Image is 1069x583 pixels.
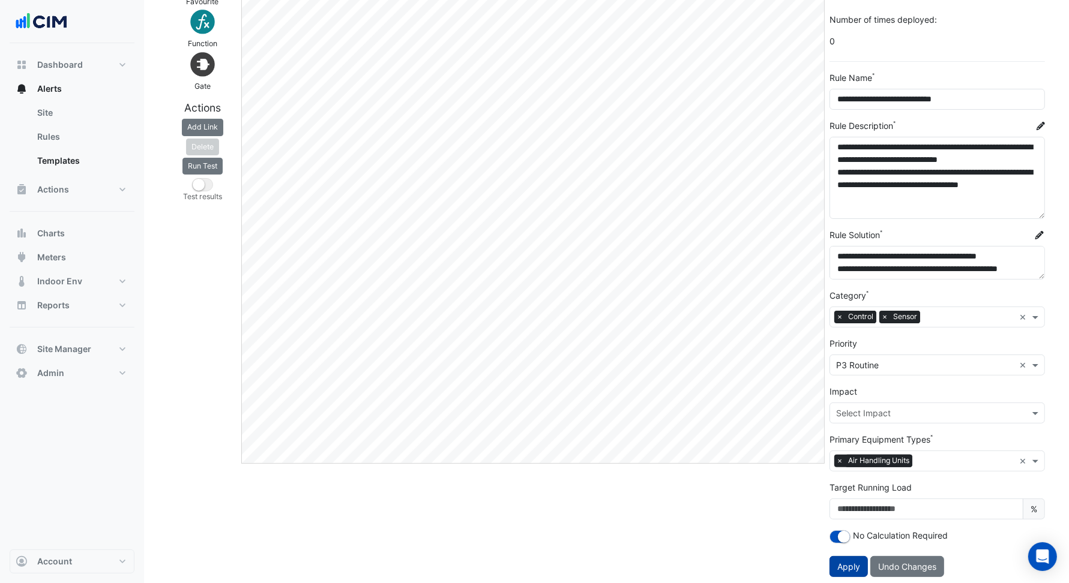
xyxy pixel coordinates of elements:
app-icon: Meters [16,251,28,263]
label: No Calculation Required [853,529,948,542]
span: % [1023,498,1045,519]
button: Actions [10,178,134,202]
label: Primary Equipment Types [830,433,930,446]
div: Alerts [10,101,134,178]
span: Clear [1019,359,1029,371]
small: Function [188,39,217,48]
span: Alerts [37,83,62,95]
button: Apply [830,556,868,577]
span: × [834,455,845,467]
span: Charts [37,227,65,239]
button: Alerts [10,77,134,101]
span: 0 [830,31,1045,52]
span: Sensor [890,311,920,323]
app-icon: Site Manager [16,343,28,355]
span: × [879,311,890,323]
button: Dashboard [10,53,134,77]
app-icon: Actions [16,184,28,196]
button: Run Test [182,158,223,175]
span: Clear [1019,455,1029,467]
span: Reports [37,299,70,311]
img: Function [188,7,217,37]
span: Dashboard [37,59,83,71]
label: Rule Solution [830,229,880,241]
span: Site Manager [37,343,91,355]
button: Reports [10,293,134,317]
button: Meters [10,245,134,269]
button: Site Manager [10,337,134,361]
app-icon: Dashboard [16,59,28,71]
h5: Actions [168,101,236,114]
span: Actions [37,184,69,196]
app-icon: Admin [16,367,28,379]
label: Rule Description [830,119,893,132]
label: Category [830,289,866,302]
span: Clear [1019,311,1029,323]
button: Charts [10,221,134,245]
small: Gate [194,82,211,91]
button: Admin [10,361,134,385]
span: Indoor Env [37,275,82,287]
app-icon: Indoor Env [16,275,28,287]
a: Site [28,101,134,125]
label: Priority [830,337,857,350]
a: Rules [28,125,134,149]
button: Account [10,549,134,573]
a: Templates [28,149,134,173]
small: Test results [168,191,236,202]
app-icon: Reports [16,299,28,311]
span: Admin [37,367,64,379]
div: Open Intercom Messenger [1028,542,1057,571]
img: Company Logo [14,10,68,34]
label: Rule Name [830,71,872,84]
button: Undo Changes [870,556,944,577]
label: Number of times deployed: [830,13,937,26]
label: Target Running Load [830,481,912,494]
span: Control [845,311,876,323]
app-icon: Charts [16,227,28,239]
label: Impact [830,385,857,398]
app-icon: Alerts [16,83,28,95]
button: Add Link [182,119,223,136]
span: Account [37,555,72,567]
button: Indoor Env [10,269,134,293]
span: Meters [37,251,66,263]
span: × [834,311,845,323]
img: Gate [188,50,217,79]
span: Air Handling Units [845,455,912,467]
